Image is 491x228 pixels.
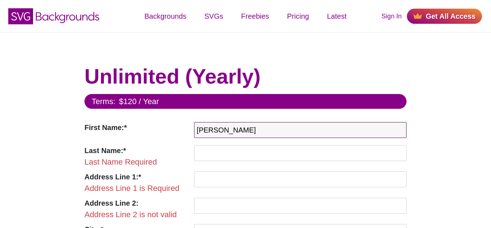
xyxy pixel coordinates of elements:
a: Pricing [278,5,318,27]
span: Address Line 2 is not valid [84,210,177,219]
h1: Unlimited (Yearly) [84,64,407,89]
span: Address Line 1 is Required [84,184,179,193]
a: Freebies [232,5,278,27]
label: First Name:* [84,122,191,133]
label: Last Name:* [84,145,191,156]
a: Latest [318,5,355,27]
div: $120 / Year [119,95,159,107]
label: Address Line 2: [84,198,191,209]
a: SVGs [196,5,232,27]
label: Address Line 1:* [84,171,191,182]
a: Sign In [381,12,401,21]
a: Backgrounds [136,5,196,27]
span: Last Name Required [84,157,157,166]
div: Terms: [92,95,115,107]
a: Get All Access [407,9,482,24]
